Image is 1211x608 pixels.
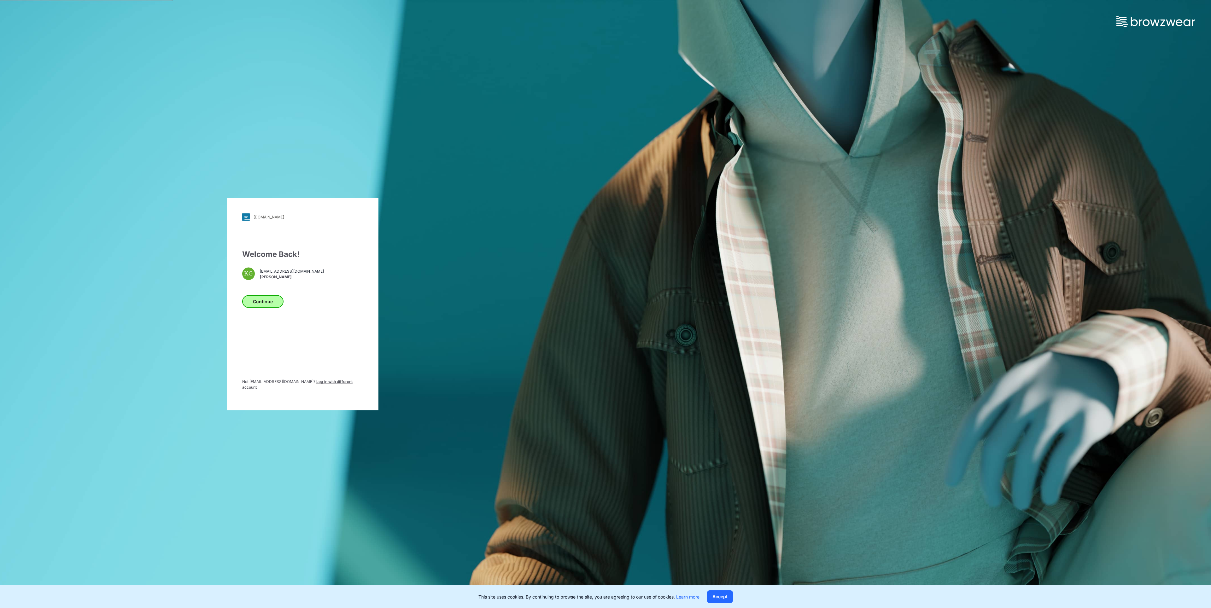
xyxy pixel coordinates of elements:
[260,274,324,280] span: [PERSON_NAME]
[707,590,733,603] button: Accept
[242,213,363,221] a: [DOMAIN_NAME]
[478,594,699,600] p: This site uses cookies. By continuing to browse the site, you are agreeing to our use of cookies.
[242,248,363,260] div: Welcome Back!
[254,215,284,219] div: [DOMAIN_NAME]
[260,269,324,274] span: [EMAIL_ADDRESS][DOMAIN_NAME]
[242,379,363,390] p: Not [EMAIL_ADDRESS][DOMAIN_NAME] ?
[1116,16,1195,27] img: browzwear-logo.73288ffb.svg
[242,213,250,221] img: svg+xml;base64,PHN2ZyB3aWR0aD0iMjgiIGhlaWdodD0iMjgiIHZpZXdCb3g9IjAgMCAyOCAyOCIgZmlsbD0ibm9uZSIgeG...
[676,594,699,599] a: Learn more
[242,295,284,308] button: Continue
[242,267,255,280] div: KG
